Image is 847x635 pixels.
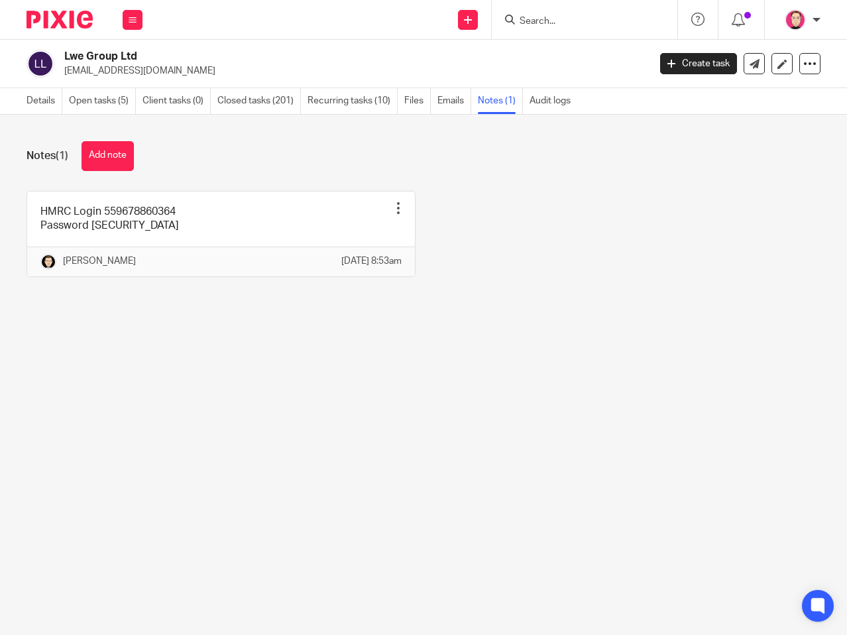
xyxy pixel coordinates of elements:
[64,64,640,78] p: [EMAIL_ADDRESS][DOMAIN_NAME]
[478,88,523,114] a: Notes (1)
[82,141,134,171] button: Add note
[404,88,431,114] a: Files
[63,255,136,268] p: [PERSON_NAME]
[308,88,398,114] a: Recurring tasks (10)
[40,254,56,270] img: DavidBlack.format_png.resize_200x.png
[27,88,62,114] a: Details
[437,88,471,114] a: Emails
[69,88,136,114] a: Open tasks (5)
[530,88,577,114] a: Audit logs
[217,88,301,114] a: Closed tasks (201)
[64,50,525,64] h2: Lwe Group Ltd
[785,9,806,30] img: Bradley%20-%20Pink.png
[56,150,68,161] span: (1)
[27,149,68,163] h1: Notes
[142,88,211,114] a: Client tasks (0)
[27,50,54,78] img: svg%3E
[27,11,93,29] img: Pixie
[341,255,402,268] p: [DATE] 8:53am
[518,16,638,28] input: Search
[660,53,737,74] a: Create task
